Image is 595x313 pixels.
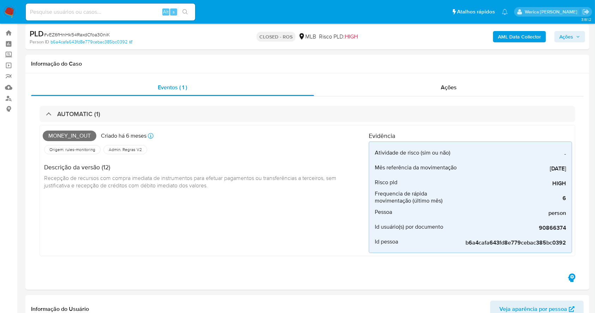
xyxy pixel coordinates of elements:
[44,163,363,171] h4: Descrição da versão (12)
[178,7,192,17] button: search-icon
[108,147,143,152] span: Admin. Regras V2
[57,110,100,118] h3: AUTOMATIC (1)
[30,39,49,45] b: Person ID
[101,132,146,140] p: Criado há 6 meses
[44,174,338,189] span: Recepção de recursos com compra imediata de instrumentos para efetuar pagamentos ou transferência...
[493,31,546,42] button: AML Data Collector
[30,28,44,39] b: PLD
[257,32,295,42] p: CLOSED - ROS
[298,33,316,41] div: MLB
[581,17,591,22] span: 3.161.2
[31,306,89,313] h1: Informação do Usuário
[50,39,132,45] a: b6a4cafa643fd8e779cebac385bc0392
[457,8,495,16] span: Atalhos rápidos
[26,7,195,17] input: Pesquise usuários ou casos...
[49,147,96,152] span: Origem: rules-monitoring
[173,8,175,15] span: s
[40,106,575,122] div: AUTOMATIC (1)
[441,83,457,91] span: Ações
[31,60,584,67] h1: Informação do Caso
[345,32,358,41] span: HIGH
[559,31,573,42] span: Ações
[319,33,358,41] span: Risco PLD:
[44,31,110,38] span: # vEZ6fHnHk54RaxdCfoa30niK
[502,9,508,15] a: Notificações
[582,8,590,16] a: Sair
[163,8,169,15] span: Alt
[554,31,585,42] button: Ações
[525,8,580,15] p: werica.jgaldencio@mercadolivre.com
[43,131,96,141] span: Money_in_out
[158,83,187,91] span: Eventos ( 1 )
[498,31,541,42] b: AML Data Collector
